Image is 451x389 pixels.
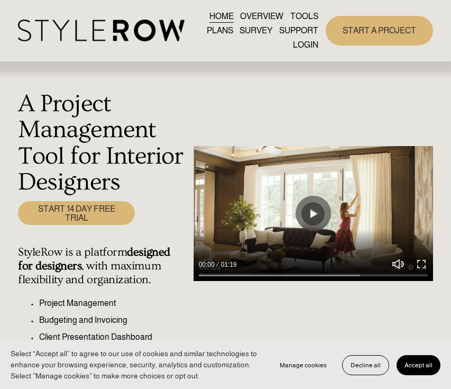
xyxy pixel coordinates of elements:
[39,331,188,343] p: Client Presentation Dashboard
[18,246,173,273] strong: designed for designers
[351,361,381,369] span: Decline all
[18,201,135,225] a: START 14 DAY FREE TRIAL
[280,361,327,369] span: Manage cookies
[326,16,433,45] a: START A PROJECT
[293,38,318,52] a: LOGIN
[404,361,432,369] span: Accept all
[279,24,318,37] span: SUPPORT
[301,202,325,225] button: Play
[199,272,428,279] input: Seek
[272,355,335,375] button: Manage cookies
[240,9,283,23] a: OVERVIEW
[18,246,188,287] h4: StyleRow is a platform , with maximum flexibility and organization.
[39,297,188,310] p: Project Management
[207,23,233,38] a: PLANS
[18,20,185,41] img: StyleRow
[279,23,318,38] a: folder dropdown
[11,348,261,382] p: Select “Accept all” to agree to our use of cookies and similar technologies to enhance your brows...
[342,355,389,375] button: Decline all
[290,9,318,23] a: TOOLS
[39,314,188,327] p: Budgeting and Invoicing
[240,23,272,38] a: SURVEY
[217,259,240,270] div: Duration
[18,91,188,195] h1: A Project Management Tool for Interior Designers
[397,355,440,375] button: Accept all
[199,259,217,270] div: Current time
[209,9,234,23] a: HOME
